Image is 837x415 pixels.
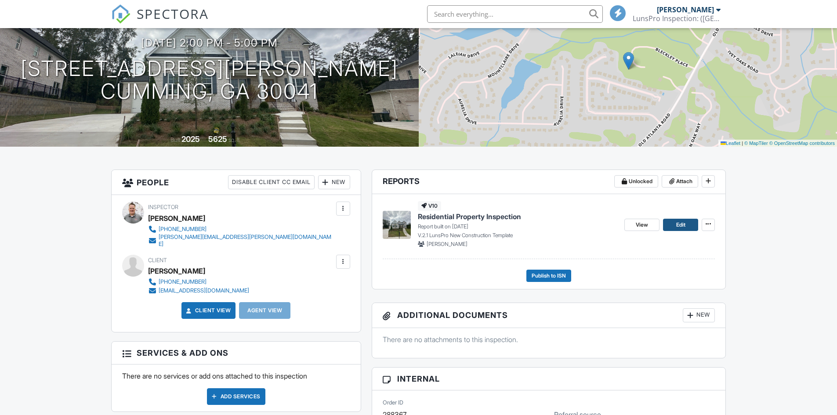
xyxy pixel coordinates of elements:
div: [PHONE_NUMBER] [159,226,207,233]
div: [EMAIL_ADDRESS][DOMAIN_NAME] [159,287,249,294]
img: Marker [623,52,634,70]
div: Add Services [207,388,265,405]
div: New [318,175,350,189]
a: [PHONE_NUMBER] [148,225,334,234]
a: Client View [185,306,231,315]
span: | [742,141,743,146]
h1: [STREET_ADDRESS][PERSON_NAME] Cumming, GA 30041 [21,57,398,104]
span: Client [148,257,167,263]
div: [PERSON_NAME] [657,5,714,14]
div: [PERSON_NAME][EMAIL_ADDRESS][PERSON_NAME][DOMAIN_NAME] [159,234,334,248]
div: New [683,308,715,322]
a: © MapTiler [744,141,768,146]
h3: Internal [372,368,726,390]
h3: Additional Documents [372,303,726,328]
div: [PERSON_NAME] [148,212,205,225]
div: 2025 [181,134,200,144]
h3: Services & Add ons [112,342,361,364]
img: The Best Home Inspection Software - Spectora [111,4,130,24]
span: Built [170,137,180,143]
a: Leaflet [721,141,740,146]
span: SPECTORA [137,4,209,23]
input: Search everything... [427,5,603,23]
div: [PERSON_NAME] [148,264,205,278]
label: Order ID [383,399,403,407]
div: [PHONE_NUMBER] [159,278,207,285]
span: sq. ft. [228,137,241,143]
div: There are no services or add ons attached to this inspection [112,364,361,411]
h3: People [112,170,361,195]
a: © OpenStreetMap contributors [769,141,835,146]
div: 5625 [208,134,227,144]
div: LunsPro Inspection: (Atlanta) [633,14,721,23]
a: SPECTORA [111,12,209,30]
a: [PHONE_NUMBER] [148,278,249,286]
a: [PERSON_NAME][EMAIL_ADDRESS][PERSON_NAME][DOMAIN_NAME] [148,234,334,248]
h3: [DATE] 2:00 pm - 5:00 pm [141,37,278,49]
a: [EMAIL_ADDRESS][DOMAIN_NAME] [148,286,249,295]
p: There are no attachments to this inspection. [383,335,715,344]
div: Disable Client CC Email [228,175,315,189]
span: Inspector [148,204,178,210]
